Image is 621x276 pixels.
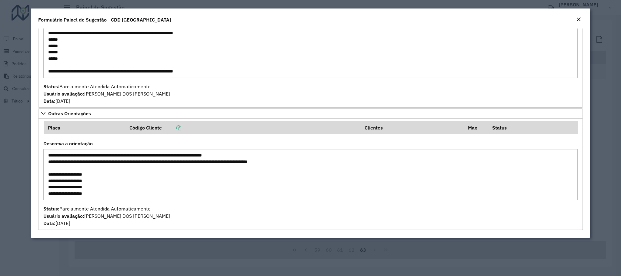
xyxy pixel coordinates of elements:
span: Outras Orientações [48,111,91,116]
a: Copiar [162,125,181,131]
strong: Data: [43,98,55,104]
strong: Usuário avaliação: [43,91,84,97]
h4: Formulário Painel de Sugestão - CDD [GEOGRAPHIC_DATA] [38,16,171,23]
th: Status [488,121,578,134]
a: Outras Orientações [38,108,583,119]
strong: Data: [43,220,55,226]
th: Código Cliente [125,121,360,134]
th: Placa [44,121,125,134]
strong: Usuário avaliação: [43,213,84,219]
div: Outras Orientações [38,119,583,230]
button: Close [574,16,583,24]
strong: Status: [43,206,59,212]
label: Descreva a orientação [43,140,93,147]
th: Clientes [360,121,464,134]
span: Parcialmente Atendida Automaticamente [PERSON_NAME] DOS [PERSON_NAME] [DATE] [43,83,170,104]
strong: Status: [43,83,59,89]
em: Fechar [576,17,581,22]
span: Parcialmente Atendida Automaticamente [PERSON_NAME] DOS [PERSON_NAME] [DATE] [43,206,170,226]
th: Max [464,121,488,134]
